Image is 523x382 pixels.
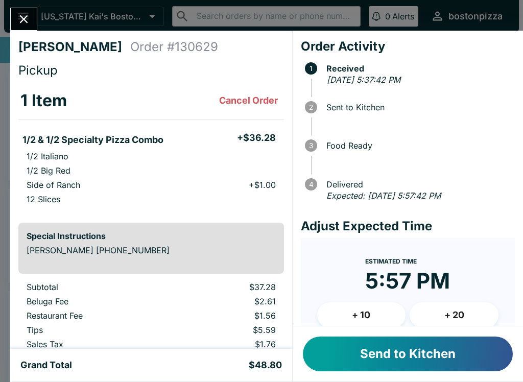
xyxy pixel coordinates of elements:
p: Subtotal [27,282,161,292]
p: $37.28 [178,282,276,292]
text: 1 [310,64,313,73]
p: 1/2 Italiano [27,151,68,161]
p: Beluga Fee [27,296,161,306]
p: [PERSON_NAME] [PHONE_NUMBER] [27,245,276,255]
span: Pickup [18,63,58,78]
time: 5:57 PM [365,268,450,294]
text: 4 [308,180,313,188]
h5: + $36.28 [237,132,276,144]
span: Estimated Time [365,257,417,265]
p: + $1.00 [249,180,276,190]
button: Send to Kitchen [303,337,513,371]
button: Close [11,8,37,30]
h4: [PERSON_NAME] [18,39,130,55]
h4: Order Activity [301,39,515,54]
span: Food Ready [321,141,515,150]
h4: Order # 130629 [130,39,218,55]
p: $1.56 [178,311,276,321]
h5: 1/2 & 1/2 Specialty Pizza Combo [22,134,163,146]
h6: Special Instructions [27,231,276,241]
p: 1/2 Big Red [27,165,70,176]
span: Sent to Kitchen [321,103,515,112]
text: 3 [309,141,313,150]
p: $1.76 [178,339,276,349]
button: + 20 [410,302,498,328]
h5: Grand Total [20,359,72,371]
span: Received [321,64,515,73]
h4: Adjust Expected Time [301,219,515,234]
h5: $48.80 [249,359,282,371]
text: 2 [309,103,313,111]
em: Expected: [DATE] 5:57:42 PM [326,190,441,201]
p: Tips [27,325,161,335]
p: 12 Slices [27,194,60,204]
h3: 1 Item [20,90,67,111]
span: Delivered [321,180,515,189]
button: + 10 [317,302,406,328]
p: Sales Tax [27,339,161,349]
p: $5.59 [178,325,276,335]
em: [DATE] 5:37:42 PM [327,75,400,85]
table: orders table [18,82,284,214]
p: $2.61 [178,296,276,306]
button: Cancel Order [215,90,282,111]
p: Restaurant Fee [27,311,161,321]
table: orders table [18,282,284,353]
p: Side of Ranch [27,180,80,190]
